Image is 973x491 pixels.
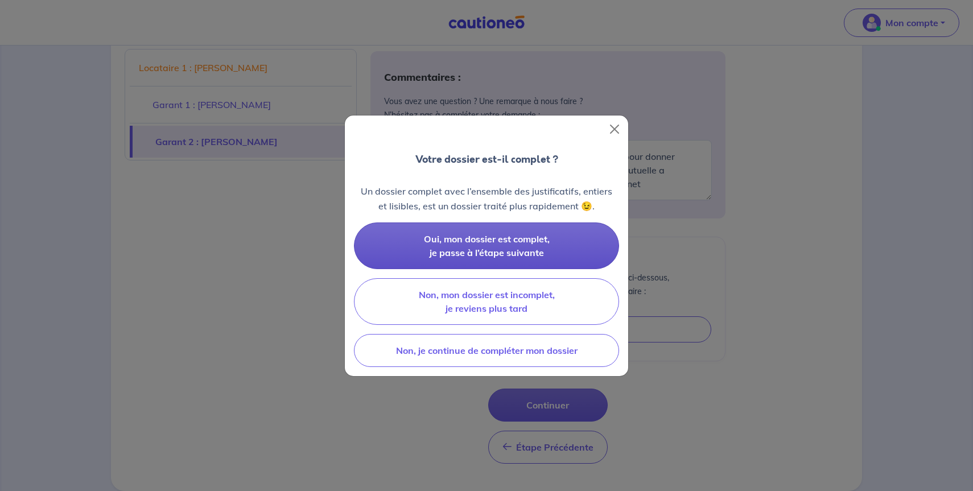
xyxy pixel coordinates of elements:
button: Non, mon dossier est incomplet, je reviens plus tard [354,278,619,325]
span: Non, mon dossier est incomplet, je reviens plus tard [419,289,555,314]
button: Non, je continue de compléter mon dossier [354,334,619,367]
span: Oui, mon dossier est complet, je passe à l’étape suivante [424,233,550,258]
button: Oui, mon dossier est complet, je passe à l’étape suivante [354,222,619,269]
p: Votre dossier est-il complet ? [415,152,558,167]
span: Non, je continue de compléter mon dossier [396,345,578,356]
button: Close [605,120,624,138]
p: Un dossier complet avec l’ensemble des justificatifs, entiers et lisibles, est un dossier traité ... [354,184,619,213]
